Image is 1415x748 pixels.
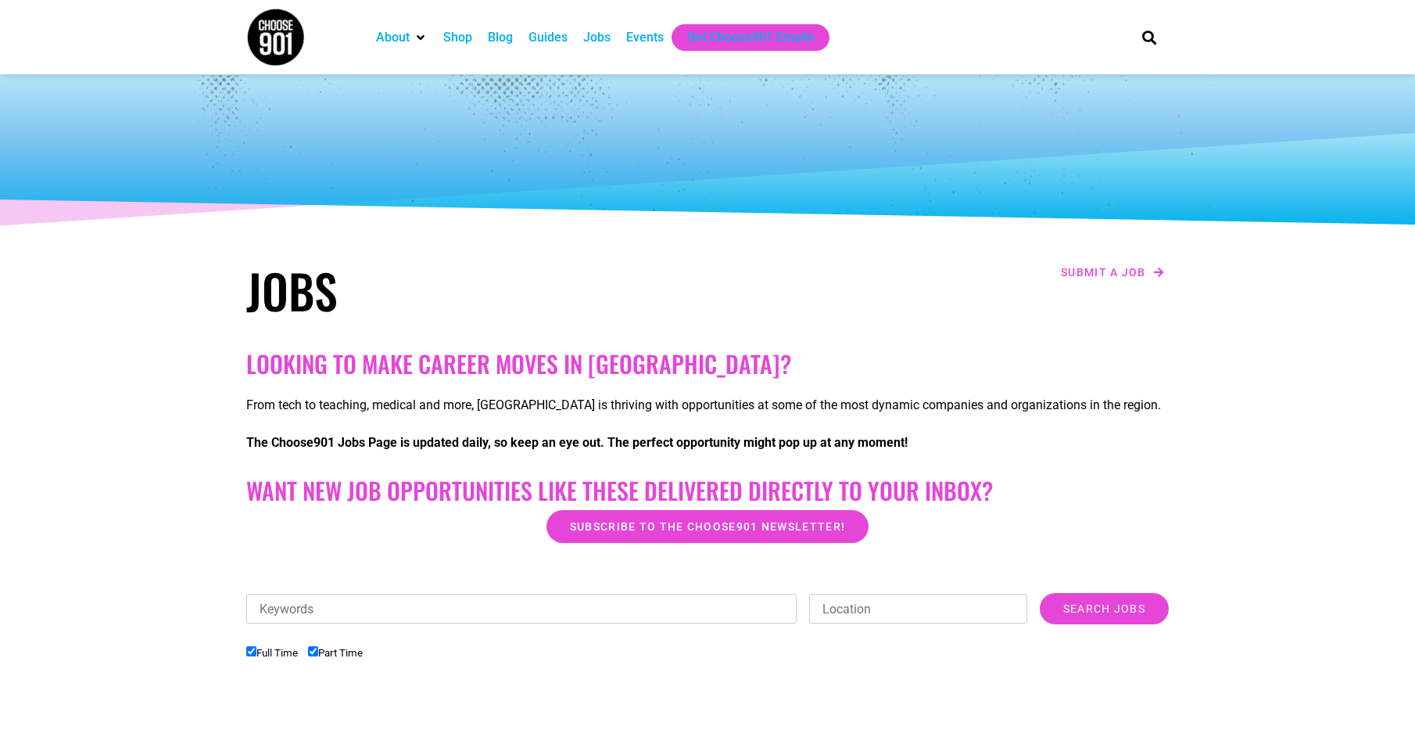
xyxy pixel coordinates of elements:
[368,24,1116,51] nav: Main nav
[687,28,814,47] a: Get Choose901 Emails
[246,350,1169,378] h2: Looking to make career moves in [GEOGRAPHIC_DATA]?
[1061,267,1146,278] span: Submit a job
[626,28,664,47] a: Events
[570,521,845,532] span: Subscribe to the Choose901 newsletter!
[246,396,1169,415] p: From tech to teaching, medical and more, [GEOGRAPHIC_DATA] is thriving with opportunities at some...
[246,594,797,624] input: Keywords
[528,28,568,47] a: Guides
[1137,24,1162,50] div: Search
[246,646,256,656] input: Full Time
[308,647,363,659] label: Part Time
[583,28,611,47] a: Jobs
[1056,262,1169,282] a: Submit a job
[246,435,908,450] strong: The Choose901 Jobs Page is updated daily, so keep an eye out. The perfect opportunity might pop u...
[376,28,410,47] a: About
[246,647,298,659] label: Full Time
[546,510,869,543] a: Subscribe to the Choose901 newsletter!
[368,24,435,51] div: About
[809,594,1027,624] input: Location
[246,262,700,318] h1: Jobs
[488,28,513,47] a: Blog
[308,646,318,656] input: Part Time
[1040,593,1169,624] input: Search Jobs
[443,28,472,47] a: Shop
[246,476,1169,505] h2: Want New Job Opportunities like these Delivered Directly to your Inbox?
